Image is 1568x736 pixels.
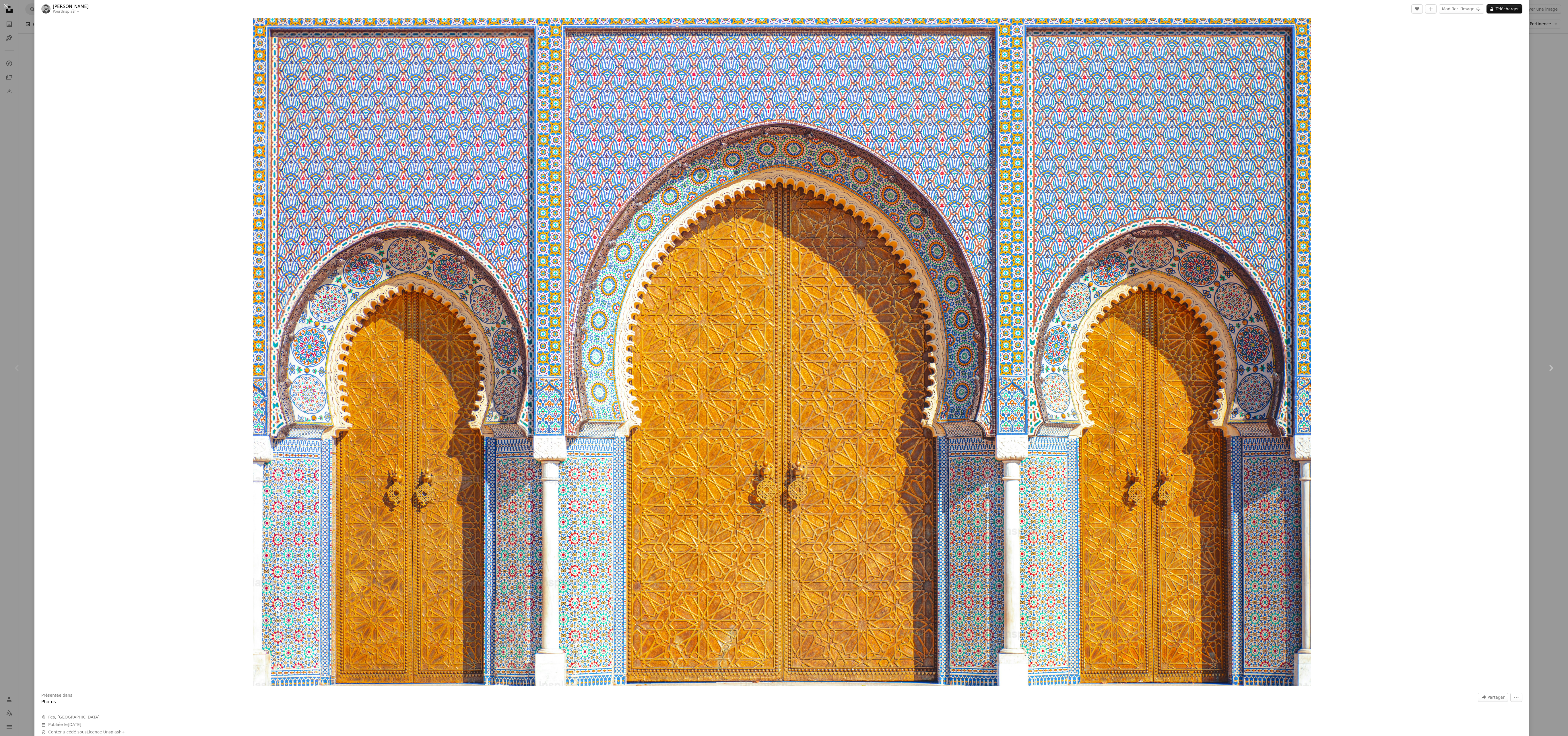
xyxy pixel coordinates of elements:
a: [PERSON_NAME] [53,4,89,9]
img: Accéder au profil de Mohamed Nohassi [41,4,51,13]
a: Photos [41,699,56,704]
button: Ajouter à la collection [1425,4,1437,13]
span: Contenu cédé sous [48,729,125,735]
button: Partager cette image [1478,693,1508,702]
div: Pour [53,9,89,14]
a: Suivant [1534,340,1568,396]
h3: Présentée dans [41,693,72,698]
button: Plus d’actions [1510,693,1522,702]
button: Télécharger [1487,4,1522,13]
span: Partager [1488,693,1505,702]
span: Publiée le [48,722,81,727]
button: J’aime [1411,4,1423,13]
a: Licence Unsplash+ [87,730,125,734]
span: Fes, [GEOGRAPHIC_DATA] [48,714,100,720]
button: Modifier l’image [1439,4,1484,13]
a: Unsplash+ [61,9,79,13]
time: 12 janvier 2024 à 11:37:11 UTC+1 [68,722,81,727]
